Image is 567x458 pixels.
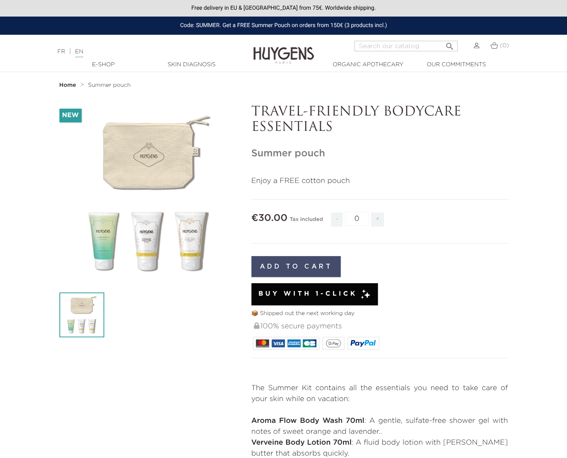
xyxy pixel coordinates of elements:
[63,61,144,69] a: E-Shop
[88,82,131,88] span: Summer pouch
[251,309,508,318] p: 📦 Shipped out the next working day
[53,47,230,57] div: |
[59,109,82,122] li: New
[88,82,131,88] a: Summer pouch
[251,176,508,187] p: Enjoy a FREE cotton pouch
[251,383,508,405] p: The Summer Kit contains all the essentials you need to take care of your skin while on vacation:
[251,213,288,223] span: €30.00
[253,318,508,335] div: 100% secure payments
[253,34,314,65] img: Huygens
[326,339,341,347] img: google_pay
[251,416,508,437] p: : A gentle, sulfate-free shower gel with notes of sweet orange and lavender..
[57,49,65,55] a: FR
[303,339,316,347] img: CB_NATIONALE
[354,41,457,51] input: Search
[151,61,232,69] a: Skin Diagnosis
[371,212,384,227] span: +
[272,339,285,347] img: VISA
[251,256,341,277] button: Add to cart
[251,105,508,136] p: TRAVEL-FRIENDLY BODYCARE ESSENTIALS
[445,39,454,49] i: 
[331,212,342,227] span: -
[251,439,352,446] strong: Verveine Body Lotion 70ml
[328,61,409,69] a: Organic Apothecary
[251,417,365,424] strong: Aroma Flow Body Wash 70ml
[287,339,301,347] img: AMEX
[500,43,509,48] span: (0)
[254,322,259,329] img: 100% secure payments
[345,212,369,226] input: Quantity
[416,61,497,69] a: Our commitments
[59,82,76,88] strong: Home
[59,82,78,88] a: Home
[442,38,457,49] button: 
[251,148,508,160] h1: Summer pouch
[290,211,323,233] div: Tax included
[256,339,269,347] img: MASTERCARD
[75,49,83,57] a: EN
